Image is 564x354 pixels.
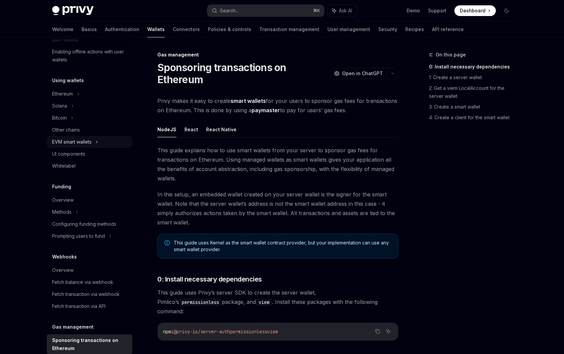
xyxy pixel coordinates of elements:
[405,21,424,37] a: Recipes
[47,288,132,300] a: Fetch transaction via webhook
[52,90,73,98] div: Ethereum
[147,21,165,37] a: Wallets
[407,7,420,14] a: Demo
[157,96,398,115] span: Privy makes it easy to create for your users to sponsor gas fees for transactions on Ethereum. Th...
[47,218,132,230] a: Configuring funding methods
[157,146,398,183] span: This guide explains how to use smart wallets from your server to sponsor gas fees for transaction...
[207,5,324,17] button: Search...⌘K
[157,275,262,284] span: 0: Install necessary dependencies
[52,196,74,204] div: Overview
[52,150,85,158] div: UI components
[501,5,512,16] button: Toggle dark mode
[157,122,176,137] button: NodeJS
[454,5,496,16] a: Dashboard
[206,122,237,137] button: React Native
[47,264,132,276] a: Overview
[52,290,120,298] div: Fetch transaction via webhook
[330,68,387,79] button: Open in ChatGPT
[52,76,84,84] h5: Using wallets
[52,278,113,286] div: Fetch balance via webhook
[429,61,517,72] a: 0: Install necessary dependencies
[428,7,446,14] a: Support
[52,183,71,191] h5: Funding
[47,194,132,206] a: Overview
[52,232,105,240] div: Prompting users to fund
[47,276,132,288] a: Fetch balance via webhook
[373,327,382,336] button: Copy the contents from the code block
[52,336,128,352] div: Sponsoring transactions on Ethereum
[327,5,357,17] button: Ask AI
[52,162,76,170] div: Whitelabel
[52,102,67,110] div: Solana
[384,327,393,336] button: Ask AI
[52,253,77,261] h5: Webhooks
[52,138,92,146] div: EVM smart wallets
[47,160,132,172] a: Whitelabel
[339,7,352,14] span: Ask AI
[52,6,94,15] img: dark logo
[327,21,370,37] a: User management
[157,288,398,316] span: This guide uses Privy’s server SDK to create the server wallet, Pimlico’s package, and . Install ...
[342,70,383,77] span: Open in ChatGPT
[157,190,398,227] span: In this setup, an embedded wallet created on your server wallet is the signer for the smart walle...
[174,239,391,253] span: This guide uses Kernel as the smart wallet contract provider, but your implementation can use any...
[163,329,171,335] span: npm
[436,51,466,59] span: On this page
[157,51,398,58] div: Gas management
[105,21,139,37] a: Authentication
[429,102,517,112] a: 3: Create a smart wallet
[52,48,128,64] div: Enabling offline actions with user wallets
[267,329,278,335] span: viem
[429,112,517,123] a: 4: Create a client for the smart wallet
[171,329,174,335] span: i
[231,98,266,104] strong: smart wallets
[378,21,397,37] a: Security
[52,302,106,310] div: Fetch transaction via API
[259,21,319,37] a: Transaction management
[460,7,485,14] span: Dashboard
[432,21,464,37] a: API reference
[256,299,272,306] code: viem
[52,208,72,216] div: Methods
[52,126,80,134] div: Other chains
[47,300,132,312] a: Fetch transaction via API
[52,21,74,37] a: Welcome
[230,329,267,335] span: permissionless
[179,299,222,306] code: permissionless
[52,266,74,274] div: Overview
[174,329,230,335] span: @privy-io/server-auth
[429,72,517,83] a: 1: Create a server wallet
[208,21,251,37] a: Policies & controls
[157,61,327,85] h1: Sponsoring transactions on Ethereum
[82,21,97,37] a: Basics
[173,21,200,37] a: Connectors
[164,240,170,245] svg: Note
[184,122,198,137] button: React
[47,124,132,136] a: Other chains
[47,46,132,66] a: Enabling offline actions with user wallets
[313,8,320,13] span: ⌘ K
[52,220,116,228] div: Configuring funding methods
[220,7,239,15] div: Search...
[52,323,94,331] h5: Gas management
[47,148,132,160] a: UI components
[52,114,67,122] div: Bitcoin
[252,107,280,114] a: paymaster
[429,83,517,102] a: 2: Get a viem LocalAccount for the server wallet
